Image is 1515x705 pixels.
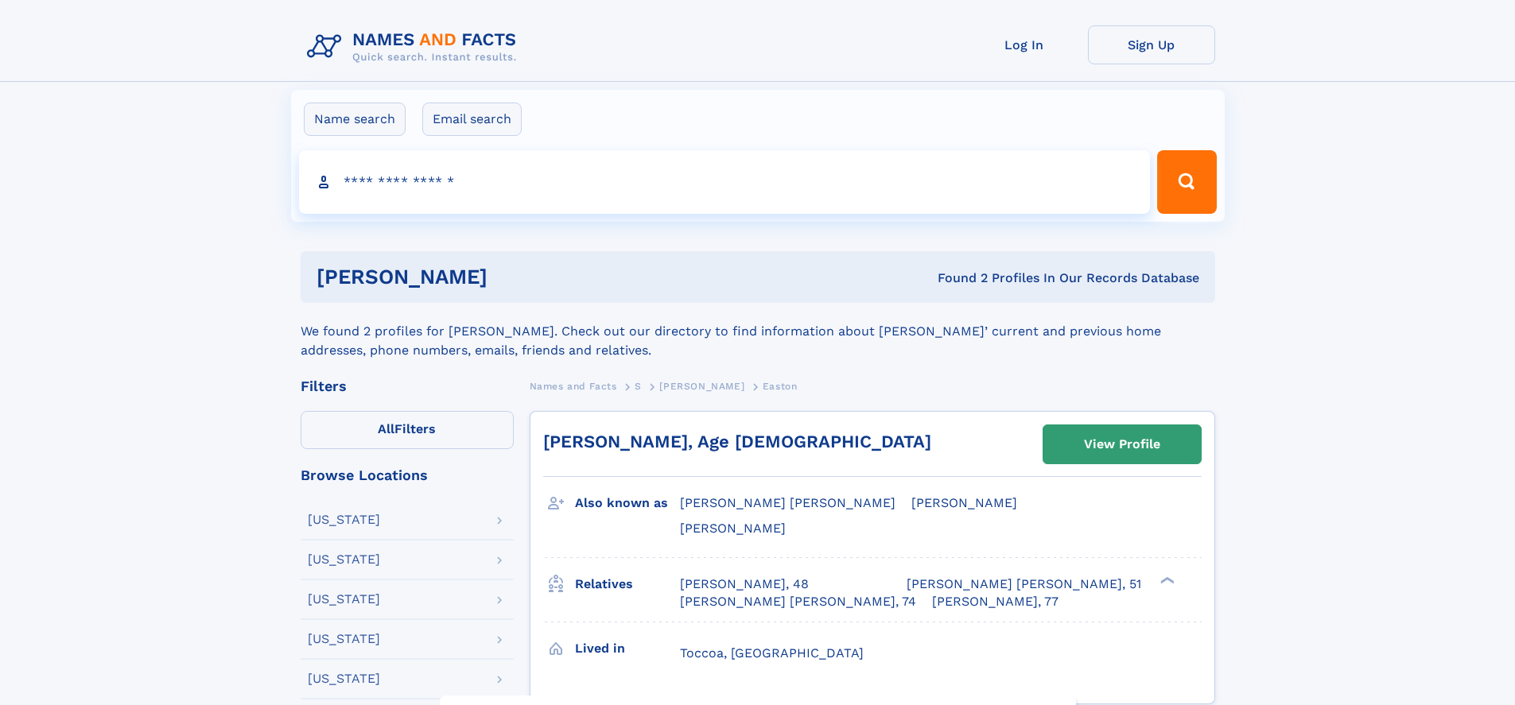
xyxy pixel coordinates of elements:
a: [PERSON_NAME], Age [DEMOGRAPHIC_DATA] [543,432,931,451]
img: Logo Names and Facts [301,25,530,68]
a: Sign Up [1088,25,1215,64]
a: Log In [961,25,1088,64]
span: [PERSON_NAME] [PERSON_NAME] [680,495,895,510]
a: [PERSON_NAME], 77 [932,593,1059,610]
span: S [635,381,642,392]
a: [PERSON_NAME] [PERSON_NAME], 74 [680,593,916,610]
span: Easton [763,381,798,392]
span: All [378,421,394,436]
a: [PERSON_NAME] [PERSON_NAME], 51 [907,575,1141,593]
label: Name search [304,103,406,136]
span: [PERSON_NAME] [911,495,1017,510]
div: ❯ [1156,575,1175,585]
div: [US_STATE] [308,553,380,566]
div: [US_STATE] [308,672,380,685]
label: Filters [301,411,514,449]
div: Filters [301,379,514,393]
a: S [635,376,642,396]
a: Names and Facts [530,376,617,396]
a: [PERSON_NAME] [659,376,744,396]
h3: Relatives [575,571,680,598]
div: We found 2 profiles for [PERSON_NAME]. Check out our directory to find information about [PERSON_... [301,303,1215,360]
h1: [PERSON_NAME] [317,267,713,287]
span: [PERSON_NAME] [659,381,744,392]
div: [US_STATE] [308,513,380,526]
div: Browse Locations [301,468,514,482]
a: View Profile [1043,425,1201,463]
div: Found 2 Profiles In Our Records Database [713,269,1199,287]
h3: Also known as [575,490,680,517]
h3: Lived in [575,635,680,662]
a: [PERSON_NAME], 48 [680,575,809,593]
span: [PERSON_NAME] [680,521,786,536]
label: Email search [422,103,522,136]
div: View Profile [1084,426,1160,463]
button: Search Button [1157,150,1216,214]
div: [US_STATE] [308,633,380,645]
div: [US_STATE] [308,593,380,606]
span: Toccoa, [GEOGRAPHIC_DATA] [680,645,864,660]
input: search input [299,150,1151,214]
